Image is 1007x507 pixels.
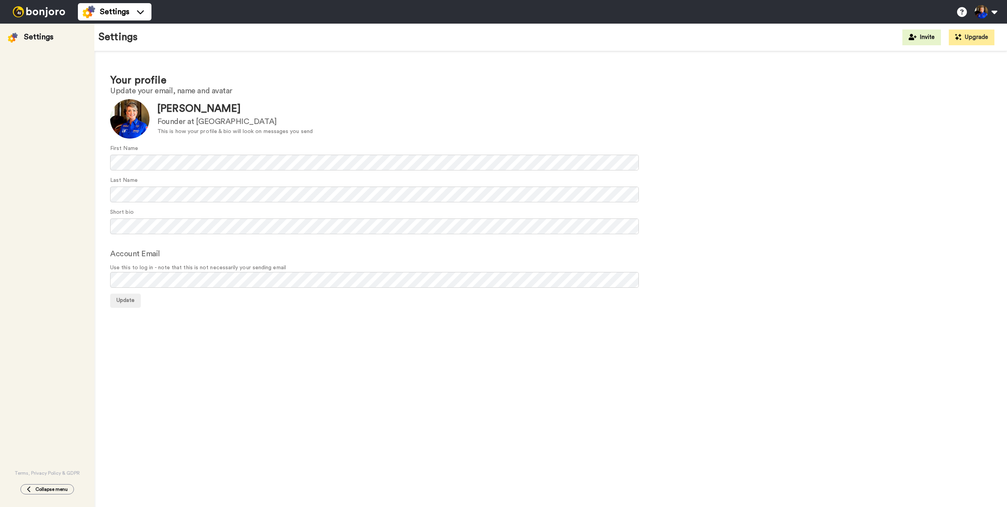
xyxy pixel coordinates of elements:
[83,6,95,18] img: settings-colored.svg
[24,31,53,43] div: Settings
[157,128,313,136] div: This is how your profile & bio will look on messages you send
[9,6,68,17] img: bj-logo-header-white.svg
[35,486,68,492] span: Collapse menu
[110,87,991,95] h2: Update your email, name and avatar
[110,294,141,308] button: Update
[157,116,313,128] div: Founder at [GEOGRAPHIC_DATA]
[110,208,134,216] label: Short bio
[157,102,313,116] div: [PERSON_NAME]
[116,298,135,303] span: Update
[110,176,138,185] label: Last Name
[100,6,129,17] span: Settings
[110,144,138,153] label: First Name
[949,30,994,45] button: Upgrade
[902,30,941,45] button: Invite
[110,248,160,260] label: Account Email
[98,31,138,43] h1: Settings
[8,33,18,43] img: settings-colored.svg
[110,264,991,272] span: Use this to log in - note that this is not necessarily your sending email
[110,75,991,86] h1: Your profile
[20,484,74,494] button: Collapse menu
